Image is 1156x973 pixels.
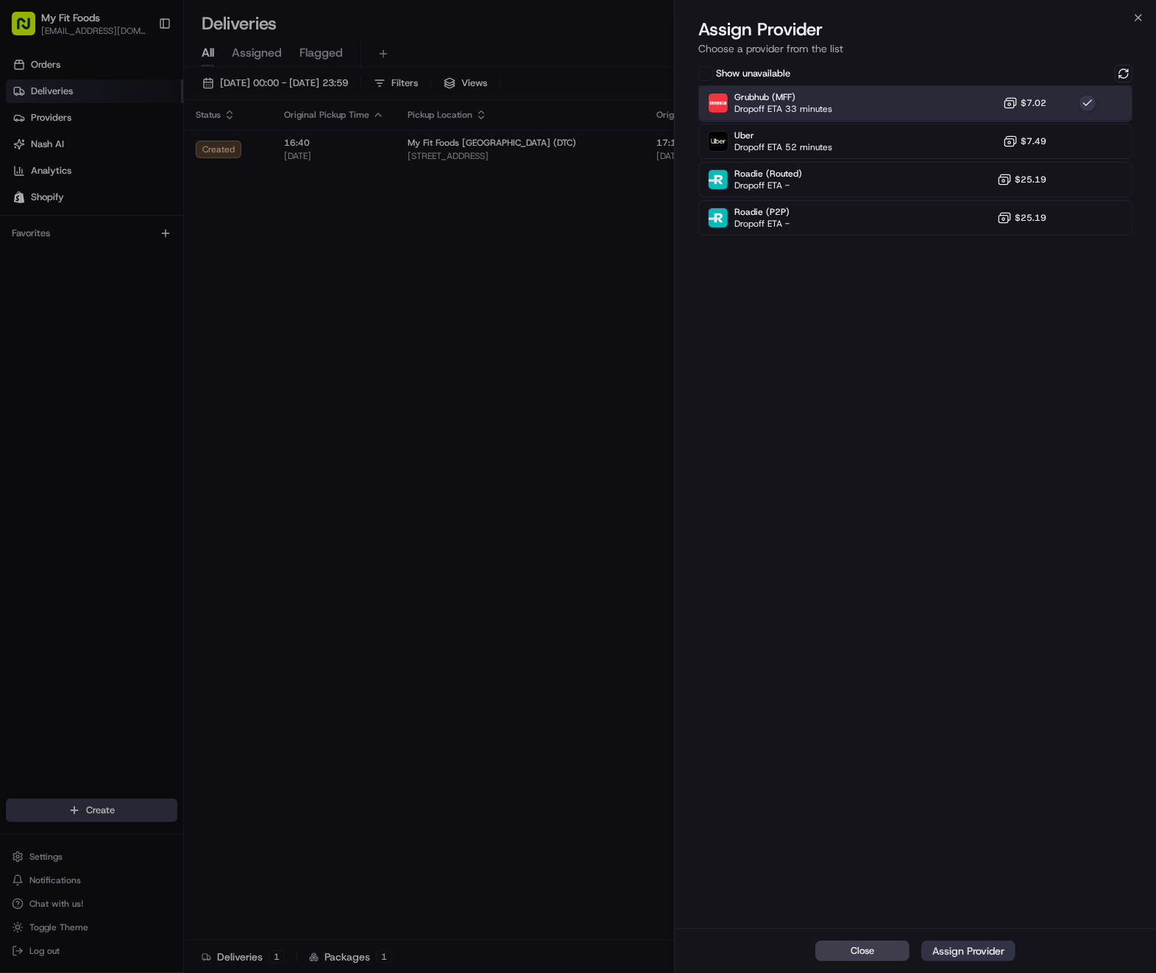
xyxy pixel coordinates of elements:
img: 8571987876998_91fb9ceb93ad5c398215_72.jpg [31,140,57,166]
button: Close [815,941,909,961]
img: Grubhub (MFF) [709,93,728,113]
span: Wisdom [PERSON_NAME] [46,227,157,239]
p: Choose a provider from the list [698,41,1132,56]
button: $25.19 [997,210,1046,225]
img: Roadie (Routed) [709,170,728,189]
a: 💻API Documentation [118,283,242,309]
div: 💻 [124,290,136,302]
a: Powered byPylon [104,324,178,336]
span: Close [851,944,874,958]
button: $7.02 [1003,96,1046,110]
button: Assign Provider [921,941,1015,961]
img: Roadie (P2P) [709,208,728,227]
img: Uber [709,132,728,151]
span: $25.19 [1015,212,1046,224]
span: • [160,227,165,239]
span: Dropoff ETA - [734,180,802,191]
button: See all [228,188,268,205]
div: Past conversations [15,191,99,202]
span: $25.19 [1015,174,1046,185]
button: Start new chat [250,144,268,162]
img: 1736555255976-a54dd68f-1ca7-489b-9aae-adbdc363a1c4 [15,140,41,166]
span: Roadie (Routed) [734,168,802,180]
span: Dropoff ETA 33 minutes [734,103,832,115]
span: Uber [734,130,832,141]
span: Grubhub (MFF) [734,91,832,103]
span: Roadie (P2P) [734,206,790,218]
div: Assign Provider [932,944,1004,958]
span: Dropoff ETA - [734,218,790,230]
span: $7.49 [1021,135,1046,147]
div: Start new chat [66,140,241,155]
img: 1736555255976-a54dd68f-1ca7-489b-9aae-adbdc363a1c4 [29,228,41,240]
button: $7.49 [1003,134,1046,149]
label: Show unavailable [716,67,790,80]
span: Knowledge Base [29,289,113,303]
span: Dropoff ETA 52 minutes [734,141,832,153]
span: Pylon [146,325,178,336]
span: [DATE] [168,227,198,239]
img: Nash [15,14,44,43]
button: $25.19 [997,172,1046,187]
span: $7.02 [1021,97,1046,109]
input: Clear [38,94,243,110]
div: 📗 [15,290,26,302]
span: API Documentation [139,289,236,303]
h2: Assign Provider [698,18,1132,41]
a: 📗Knowledge Base [9,283,118,309]
div: We're available if you need us! [66,155,202,166]
img: Wisdom Oko [15,213,38,242]
p: Welcome 👋 [15,58,268,82]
